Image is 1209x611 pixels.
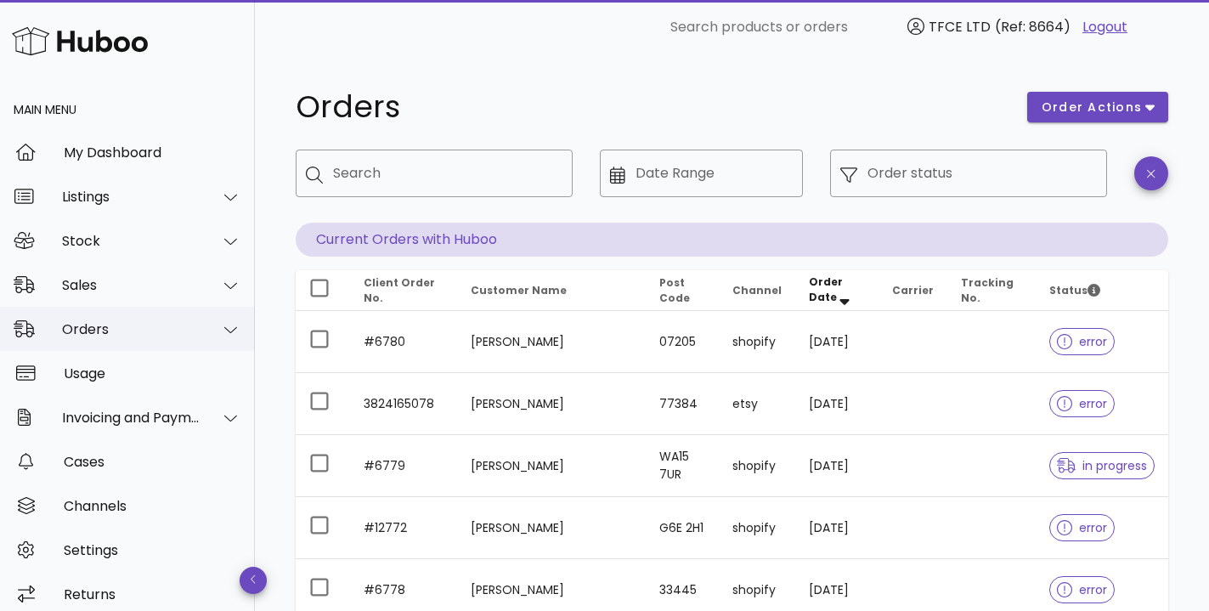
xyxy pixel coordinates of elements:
[62,189,201,205] div: Listings
[995,17,1071,37] span: (Ref: 8664)
[892,283,934,297] span: Carrier
[1041,99,1143,116] span: order actions
[719,270,795,311] th: Channel
[350,270,457,311] th: Client Order No.
[879,270,947,311] th: Carrier
[64,498,241,514] div: Channels
[457,311,646,373] td: [PERSON_NAME]
[795,497,879,559] td: [DATE]
[471,283,567,297] span: Customer Name
[646,497,719,559] td: G6E 2H1
[947,270,1036,311] th: Tracking No.
[457,435,646,497] td: [PERSON_NAME]
[62,233,201,249] div: Stock
[350,435,457,497] td: #6779
[719,497,795,559] td: shopify
[719,311,795,373] td: shopify
[64,365,241,382] div: Usage
[1027,92,1168,122] button: order actions
[646,373,719,435] td: 77384
[350,373,457,435] td: 3824165078
[646,270,719,311] th: Post Code
[350,497,457,559] td: #12772
[929,17,991,37] span: TFCE LTD
[646,435,719,497] td: WA15 7UR
[296,223,1168,257] p: Current Orders with Huboo
[646,311,719,373] td: 07205
[1057,584,1107,596] span: error
[457,497,646,559] td: [PERSON_NAME]
[457,270,646,311] th: Customer Name
[64,454,241,470] div: Cases
[795,311,879,373] td: [DATE]
[795,435,879,497] td: [DATE]
[12,23,148,59] img: Huboo Logo
[659,275,690,305] span: Post Code
[809,274,843,304] span: Order Date
[719,373,795,435] td: etsy
[457,373,646,435] td: [PERSON_NAME]
[1082,17,1127,37] a: Logout
[1049,283,1100,297] span: Status
[719,435,795,497] td: shopify
[1057,336,1107,348] span: error
[64,542,241,558] div: Settings
[961,275,1014,305] span: Tracking No.
[732,283,782,297] span: Channel
[64,586,241,603] div: Returns
[364,275,435,305] span: Client Order No.
[1057,460,1147,472] span: in progress
[1036,270,1168,311] th: Status
[350,311,457,373] td: #6780
[795,373,879,435] td: [DATE]
[64,144,241,161] div: My Dashboard
[1057,522,1107,534] span: error
[296,92,1007,122] h1: Orders
[62,277,201,293] div: Sales
[795,270,879,311] th: Order Date: Sorted descending. Activate to remove sorting.
[62,321,201,337] div: Orders
[1057,398,1107,410] span: error
[62,410,201,426] div: Invoicing and Payments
